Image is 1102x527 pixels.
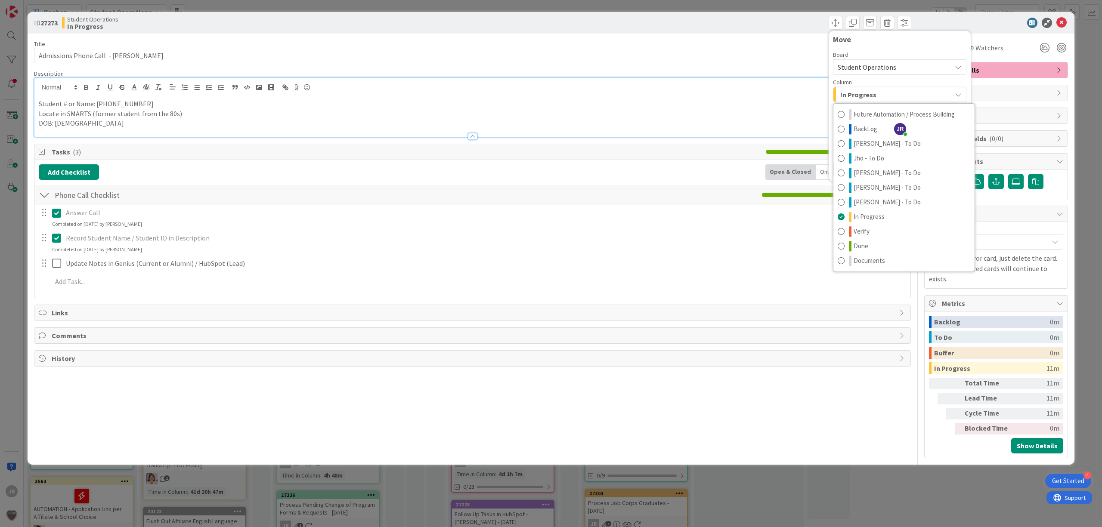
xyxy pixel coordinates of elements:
[66,259,904,268] p: Update Notes in Genius (Current or Alumni) / HubSpot (Lead)
[34,70,64,77] span: Description
[833,224,975,239] a: Verify
[965,393,1012,404] div: Lead Time
[73,148,81,156] span: ( 3 )
[40,18,58,27] b: 27273
[52,308,895,318] span: Links
[39,109,906,119] p: Locate in SMARTS (former student from the 80s)
[833,180,975,195] a: [PERSON_NAME] - To Do
[854,212,885,222] span: In Progress
[18,1,39,12] span: Support
[965,378,1012,389] div: Total Time
[942,88,1052,98] span: Dates
[833,195,975,210] a: [PERSON_NAME] - To Do
[1015,378,1059,389] div: 11m
[833,239,975,253] a: Done
[894,123,906,135] span: JR
[39,99,906,109] p: Student # or Name: [PHONE_NUMBER]
[965,423,1012,435] div: Blocked Time
[942,65,1052,75] span: Phone Calls
[942,156,1052,166] span: Attachments
[833,151,975,166] a: Jho - To Do
[1052,477,1084,485] div: Get Started
[854,168,921,178] span: [PERSON_NAME] - To Do
[934,347,1050,359] div: Buffer
[833,79,852,85] span: Column
[934,316,1050,328] div: Backlog
[765,164,816,180] div: Open & Closed
[929,253,1063,284] p: To delete a mirror card, just delete the card. All other mirrored cards will continue to exists.
[34,40,45,48] label: Title
[816,164,852,180] div: Only Open
[52,147,761,157] span: Tasks
[833,136,975,151] a: [PERSON_NAME] - To Do
[1015,393,1059,404] div: 11m
[833,210,975,224] a: In Progress
[1083,472,1091,479] div: 4
[942,111,1052,121] span: Block
[1050,347,1059,359] div: 0m
[66,233,904,243] p: Record Student Name / Student ID in Description
[833,87,966,102] button: In Progress
[39,164,99,180] button: Add Checklist
[854,226,870,237] span: Verify
[52,353,895,364] span: History
[833,35,966,44] div: Move
[854,182,921,193] span: [PERSON_NAME] - To Do
[833,253,975,268] a: Documents
[1050,331,1059,343] div: 0m
[52,246,142,253] div: Completed on [DATE] by [PERSON_NAME]
[52,220,142,228] div: Completed on [DATE] by [PERSON_NAME]
[934,236,1044,248] span: Select...
[854,124,877,134] span: BackLog
[989,134,1003,143] span: ( 0/0 )
[965,408,1012,419] div: Cycle Time
[66,208,904,218] p: Answer Call
[854,241,868,251] span: Done
[854,109,955,120] span: Future Automation / Process Building
[833,103,975,272] div: In Progress
[34,48,911,63] input: type card name here...
[854,197,921,207] span: [PERSON_NAME] - To Do
[1045,474,1091,488] div: Open Get Started checklist, remaining modules: 4
[854,139,921,149] span: [PERSON_NAME] - To Do
[52,330,895,341] span: Comments
[975,43,1003,53] span: Watchers
[833,166,975,180] a: [PERSON_NAME] - To Do
[1046,362,1059,374] div: 11m
[934,362,1046,374] div: In Progress
[840,89,876,100] span: In Progress
[34,18,58,28] span: ID
[838,63,896,71] span: Student Operations
[833,122,975,136] a: BackLog
[1015,408,1059,419] div: 11m
[1050,316,1059,328] div: 0m
[1011,438,1063,453] button: Show Details
[833,107,975,122] a: Future Automation / Process Building
[39,118,906,128] p: DOB: [DEMOGRAPHIC_DATA]
[942,209,1052,219] span: Mirrors
[942,298,1052,308] span: Metrics
[854,256,885,266] span: Documents
[52,187,245,203] input: Add Checklist...
[1015,423,1059,435] div: 0m
[67,16,118,23] span: Student Operations
[942,133,1052,144] span: Custom Fields
[854,153,884,163] span: Jho - To Do
[833,52,848,58] span: Board
[67,23,118,30] b: In Progress
[934,331,1050,343] div: To Do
